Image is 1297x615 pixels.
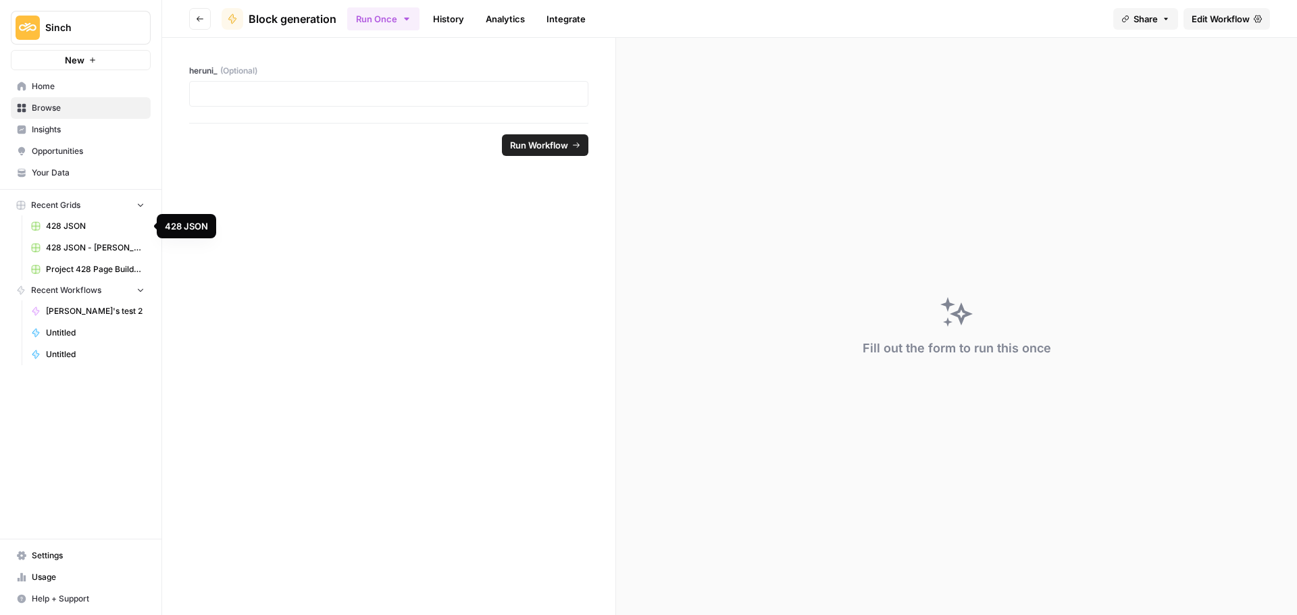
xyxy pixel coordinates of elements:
[347,7,419,30] button: Run Once
[11,588,151,610] button: Help + Support
[11,566,151,588] a: Usage
[46,220,145,232] span: 428 JSON
[222,8,336,30] a: Block generation
[863,339,1051,358] div: Fill out the form to run this once
[25,344,151,365] a: Untitled
[538,8,594,30] a: Integrate
[25,300,151,322] a: [PERSON_NAME]'s test 2
[25,237,151,259] a: 428 JSON - [PERSON_NAME]
[11,280,151,300] button: Recent Workflows
[46,263,145,275] span: Project 428 Page Builder Tracker (NEW)
[46,327,145,339] span: Untitled
[45,21,127,34] span: Sinch
[189,65,588,77] label: heruni_
[11,76,151,97] a: Home
[1134,12,1158,26] span: Share
[1184,8,1270,30] a: Edit Workflow
[25,322,151,344] a: Untitled
[25,215,151,237] a: 428 JSON
[32,102,145,114] span: Browse
[25,259,151,280] a: Project 428 Page Builder Tracker (NEW)
[46,242,145,254] span: 428 JSON - [PERSON_NAME]
[1113,8,1178,30] button: Share
[478,8,533,30] a: Analytics
[46,348,145,360] span: Untitled
[11,97,151,119] a: Browse
[11,162,151,184] a: Your Data
[32,80,145,92] span: Home
[165,219,208,233] div: 428 JSON
[220,65,257,77] span: (Optional)
[32,167,145,179] span: Your Data
[32,145,145,157] span: Opportunities
[32,124,145,136] span: Insights
[16,16,40,40] img: Sinch Logo
[11,50,151,70] button: New
[502,134,588,156] button: Run Workflow
[11,11,151,45] button: Workspace: Sinch
[425,8,472,30] a: History
[65,53,84,67] span: New
[32,593,145,605] span: Help + Support
[31,199,80,211] span: Recent Grids
[510,138,568,152] span: Run Workflow
[32,571,145,583] span: Usage
[11,545,151,566] a: Settings
[1192,12,1250,26] span: Edit Workflow
[249,11,336,27] span: Block generation
[31,284,101,296] span: Recent Workflows
[32,550,145,562] span: Settings
[11,119,151,140] a: Insights
[11,140,151,162] a: Opportunities
[46,305,145,317] span: [PERSON_NAME]'s test 2
[11,195,151,215] button: Recent Grids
